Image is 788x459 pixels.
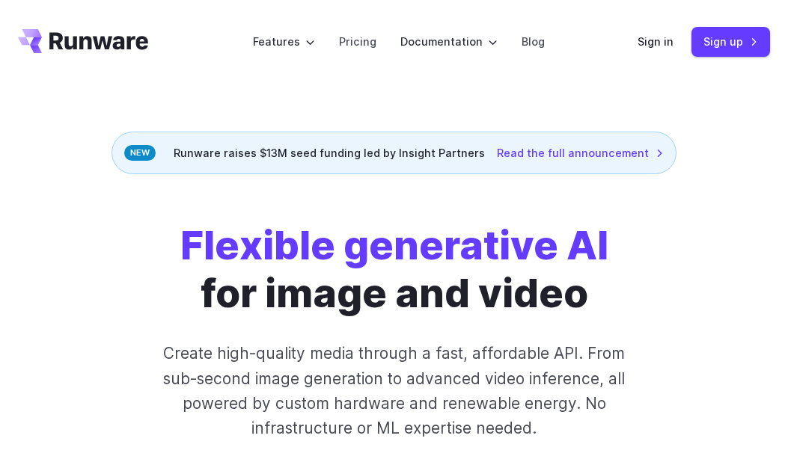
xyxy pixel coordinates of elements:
[18,29,148,53] a: Go to /
[497,144,664,161] a: Read the full announcement
[522,33,545,50] a: Blog
[180,221,608,269] strong: Flexible generative AI
[253,33,315,50] label: Features
[691,27,770,56] a: Sign up
[153,341,635,440] p: Create high-quality media through a fast, affordable API. From sub-second image generation to adv...
[638,33,674,50] a: Sign in
[339,33,376,50] a: Pricing
[400,33,498,50] label: Documentation
[112,132,676,174] div: Runware raises $13M seed funding led by Insight Partners
[180,222,608,317] h1: for image and video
